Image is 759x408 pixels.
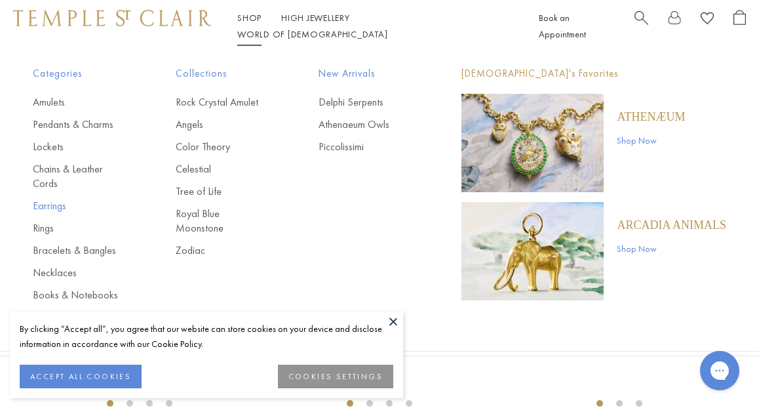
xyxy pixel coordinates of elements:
a: Earrings [33,199,123,213]
a: Necklaces [33,266,123,280]
a: Athenaeum Owls [319,117,409,132]
a: Celestial [176,162,266,176]
a: Rock Crystal Amulet [176,95,266,110]
button: ACCEPT ALL COOKIES [20,365,142,388]
a: World of [DEMOGRAPHIC_DATA]World of [DEMOGRAPHIC_DATA] [237,28,387,40]
a: Zodiac [176,243,266,258]
span: New Arrivals [319,66,409,82]
nav: Main navigation [237,10,509,43]
a: Angels [176,117,266,132]
a: Royal Blue Moonstone [176,207,266,235]
a: Open Shopping Bag [733,10,746,43]
a: Chains & Leather Cords [33,162,123,191]
a: Athenæum [617,110,685,124]
p: [DEMOGRAPHIC_DATA]'s Favorites [461,66,726,82]
a: ARCADIA ANIMALS [617,218,726,232]
a: Shop Now [617,133,685,148]
a: Bracelets & Bangles [33,243,123,258]
a: Tree of Life [176,184,266,199]
a: ShopShop [237,12,262,24]
a: Delphi Serpents [319,95,409,110]
a: High JewelleryHigh Jewellery [281,12,350,24]
a: View All [33,310,123,325]
a: Lockets [33,140,123,154]
div: By clicking “Accept all”, you agree that our website can store cookies on your device and disclos... [20,321,393,352]
a: Amulets [33,95,123,110]
a: Pendants & Charms [33,117,123,132]
span: Categories [33,66,123,82]
a: View Wishlist [701,10,714,30]
a: Color Theory [176,140,266,154]
iframe: Gorgias live chat messenger [693,346,746,395]
a: Search [634,10,648,43]
a: Rings [33,221,123,235]
span: Collections [176,66,266,82]
a: Books & Notebooks [33,288,123,302]
a: Book an Appointment [539,12,586,40]
button: COOKIES SETTINGS [278,365,393,388]
a: Piccolissimi [319,140,409,154]
img: Temple St. Clair [13,10,211,26]
a: Shop Now [617,241,726,256]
